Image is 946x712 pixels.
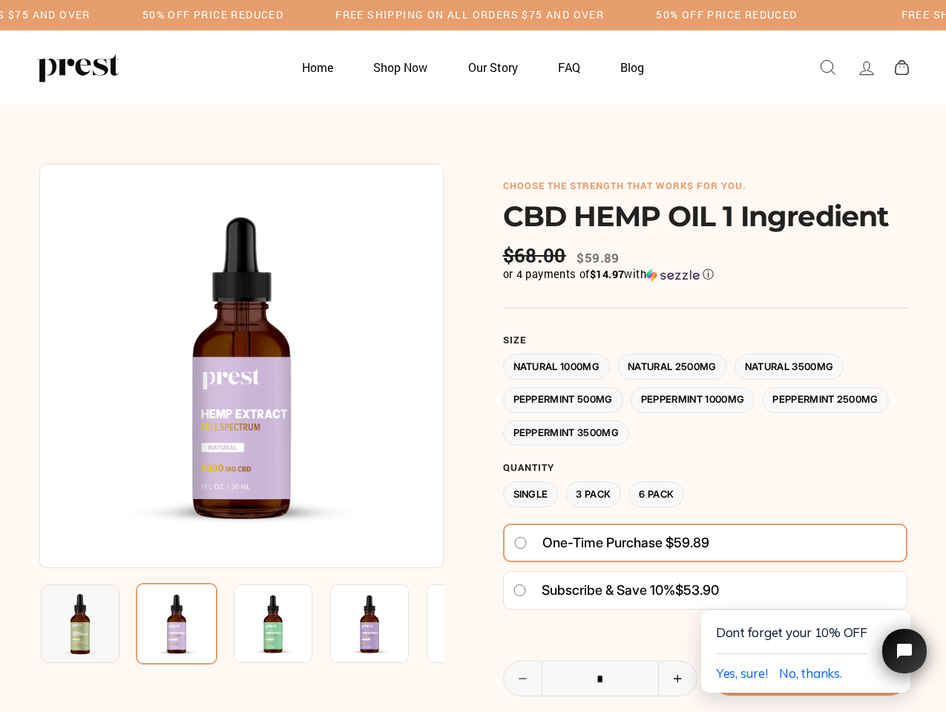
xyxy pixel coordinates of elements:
a: Shop Now [355,53,446,82]
label: 3 Pack [565,481,621,507]
h5: 50% OFF PRICE REDUCED [656,9,797,22]
h5: Free Shipping on all orders $75 and over [335,9,604,22]
input: Subscribe & save 10%$53.90 [513,584,527,596]
img: Sezzle [646,268,700,282]
label: Natural 1000MG [503,354,611,380]
label: Quantity [503,462,907,474]
label: 6 Pack [628,481,684,507]
h6: choose the strength that works for you. [503,180,907,192]
img: CBD HEMP OIL 1 Ingredient [427,584,505,663]
input: One-time purchase $59.89 [513,537,528,549]
span: Subscribe & save 10% [542,582,675,598]
div: or 4 payments of with [503,267,907,282]
label: Natural 2500MG [617,354,727,380]
a: Blog [602,53,663,82]
a: FAQ [539,53,599,82]
img: CBD HEMP OIL 1 Ingredient [330,584,409,663]
img: CBD HEMP OIL 1 Ingredient [41,584,119,663]
a: Our Story [450,53,536,82]
span: One-time purchase $59.89 [542,530,709,556]
a: Home [283,53,352,82]
span: $14.97 [590,267,624,281]
img: PREST ORGANICS [37,53,119,82]
span: $59.89 [577,249,619,266]
input: quantity [504,662,697,697]
img: CBD HEMP OIL 1 Ingredient [39,164,444,568]
label: Peppermint 2500MG [762,387,889,413]
button: Reduce item quantity by one [504,662,542,696]
label: Peppermint 500MG [503,387,623,413]
iframe: Tidio Chat [670,563,946,712]
label: Peppermint 3500MG [503,421,630,446]
span: $68.00 [503,244,570,267]
h1: CBD HEMP OIL 1 Ingredient [503,200,907,233]
label: Single [503,481,559,507]
label: Size [503,334,907,346]
label: Natural 3500MG [735,354,844,380]
img: CBD HEMP OIL 1 Ingredient [136,583,217,665]
img: CBD HEMP OIL 1 Ingredient [234,584,312,663]
button: Increase item quantity by one [658,662,697,696]
ul: Primary [283,53,663,82]
h5: 50% OFF PRICE REDUCED [142,9,283,22]
label: Peppermint 1000MG [631,387,755,413]
div: or 4 payments of$14.97withSezzle Click to learn more about Sezzle [503,267,907,282]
